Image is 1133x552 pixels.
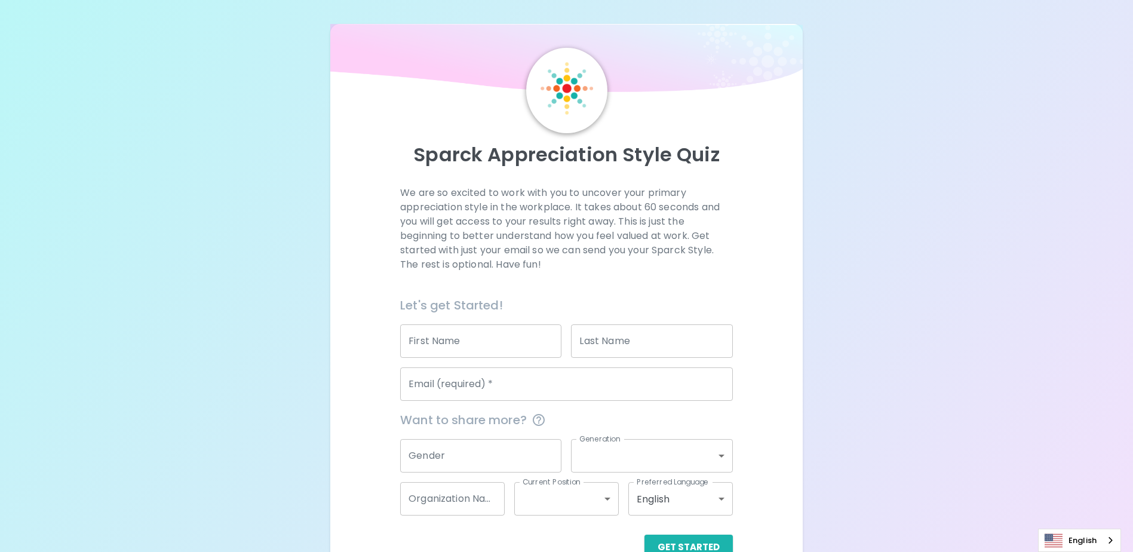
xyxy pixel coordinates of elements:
[523,477,581,487] label: Current Position
[1038,529,1121,552] aside: Language selected: English
[1039,529,1120,551] a: English
[532,413,546,427] svg: This information is completely confidential and only used for aggregated appreciation studies at ...
[345,143,788,167] p: Sparck Appreciation Style Quiz
[628,482,733,516] div: English
[637,477,708,487] label: Preferred Language
[400,410,733,430] span: Want to share more?
[330,24,802,98] img: wave
[579,434,621,444] label: Generation
[400,186,733,272] p: We are so excited to work with you to uncover your primary appreciation style in the workplace. I...
[541,62,593,115] img: Sparck Logo
[1038,529,1121,552] div: Language
[400,296,733,315] h6: Let's get Started!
